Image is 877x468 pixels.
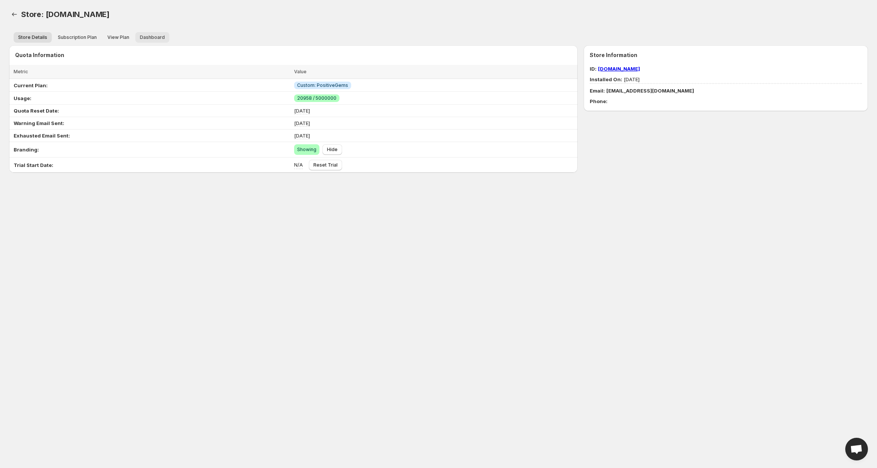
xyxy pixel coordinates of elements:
strong: Phone: [590,98,607,104]
span: Dashboard [140,34,165,40]
span: Reset Trial [313,162,338,168]
div: Open chat [845,438,868,460]
strong: Quota Reset Date: [14,108,59,114]
span: [DATE] [590,76,640,82]
button: Subscription plan [53,32,101,43]
strong: Usage: [14,95,31,101]
span: View Plan [107,34,129,40]
span: 20958 / 5000000 [297,95,336,101]
span: Custom: PositiveGems [297,82,348,88]
strong: Warning Email Sent: [14,120,64,126]
span: [EMAIL_ADDRESS][DOMAIN_NAME] [606,88,694,94]
strong: Trial Start Date: [14,162,53,168]
h3: Store Information [590,51,862,59]
h3: Quota Information [15,51,578,59]
span: [DATE] [294,120,310,126]
a: [DOMAIN_NAME] [598,66,640,72]
span: [DATE] [294,133,310,139]
strong: ID: [590,66,597,72]
button: Store details [14,32,52,43]
span: [DATE] [294,108,310,114]
span: Store: [DOMAIN_NAME] [21,10,110,19]
button: Dashboard [135,32,169,43]
span: Hide [327,147,338,153]
strong: Exhausted Email Sent: [14,133,70,139]
span: Store Details [18,34,47,40]
button: Hide [322,144,342,155]
strong: Installed On: [590,76,622,82]
span: Value [294,69,307,74]
span: Showing [297,147,316,153]
strong: Current Plan: [14,82,48,88]
a: Back [9,9,20,20]
button: View plan [103,32,134,43]
strong: Branding: [14,147,39,153]
button: Reset Trial [309,160,342,170]
span: N/A [294,162,303,168]
span: Metric [14,69,28,74]
strong: Email: [590,88,605,94]
span: Subscription Plan [58,34,97,40]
